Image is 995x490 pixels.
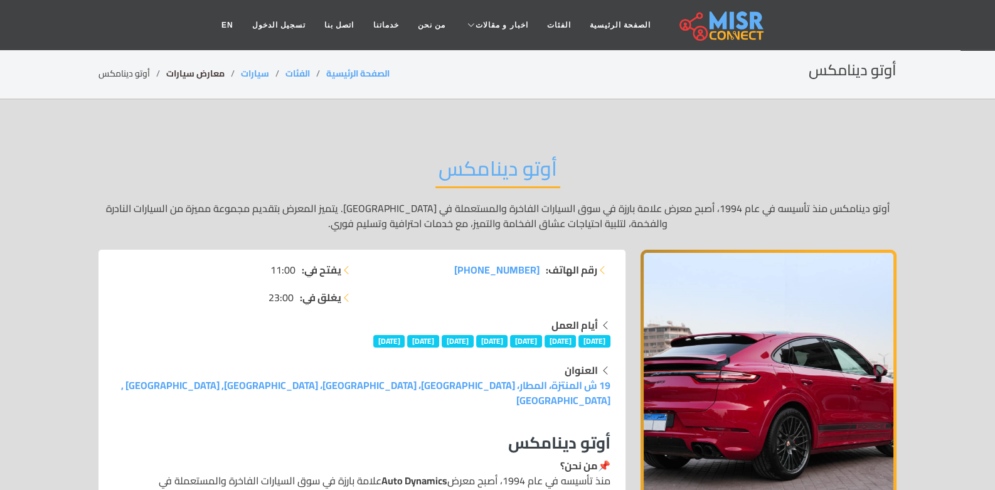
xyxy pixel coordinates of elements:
strong: من نحن؟ [560,456,598,475]
a: من نحن [408,13,454,37]
span: 11:00 [270,262,295,277]
span: [DATE] [510,335,542,348]
a: الصفحة الرئيسية [580,13,659,37]
a: الصفحة الرئيسية [326,65,390,82]
span: [DATE] [476,335,508,348]
p: أوتو دينامكس منذ تأسيسه في عام 1994، أصبح معرض علامة بارزة في سوق السيارات الفاخرة والمستعملة في ... [98,201,897,231]
strong: العنوان [565,361,598,380]
a: معارض سيارات [166,65,225,82]
a: 19 ش المنتزة، المطار، [GEOGRAPHIC_DATA]، [GEOGRAPHIC_DATA]، [GEOGRAPHIC_DATA], [GEOGRAPHIC_DATA] ... [121,376,610,410]
strong: يغلق في: [300,290,341,305]
a: خدماتنا [363,13,408,37]
a: اخبار و مقالات [455,13,538,37]
a: [PHONE_NUMBER] [454,262,540,277]
span: [DATE] [373,335,405,348]
img: main.misr_connect [679,9,764,41]
strong: رقم الهاتف: [546,262,597,277]
strong: Auto Dynamics [381,471,447,490]
h2: أوتو دينامكس [809,61,897,80]
a: سيارات [241,65,269,82]
a: الفئات [285,65,310,82]
span: 23:00 [269,290,294,305]
span: [DATE] [545,335,577,348]
a: الفئات [537,13,580,37]
h3: أوتو دينامكس [114,433,610,452]
li: أوتو دينامكس [98,67,166,80]
strong: أيام العمل [551,316,598,334]
span: [DATE] [407,335,439,348]
a: اتصل بنا [315,13,363,37]
a: تسجيل الدخول [243,13,315,37]
span: [PHONE_NUMBER] [454,260,540,279]
a: EN [212,13,243,37]
h2: أوتو دينامكس [435,156,560,188]
span: اخبار و مقالات [476,19,528,31]
strong: يفتح في: [302,262,341,277]
span: [DATE] [442,335,474,348]
span: [DATE] [578,335,610,348]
